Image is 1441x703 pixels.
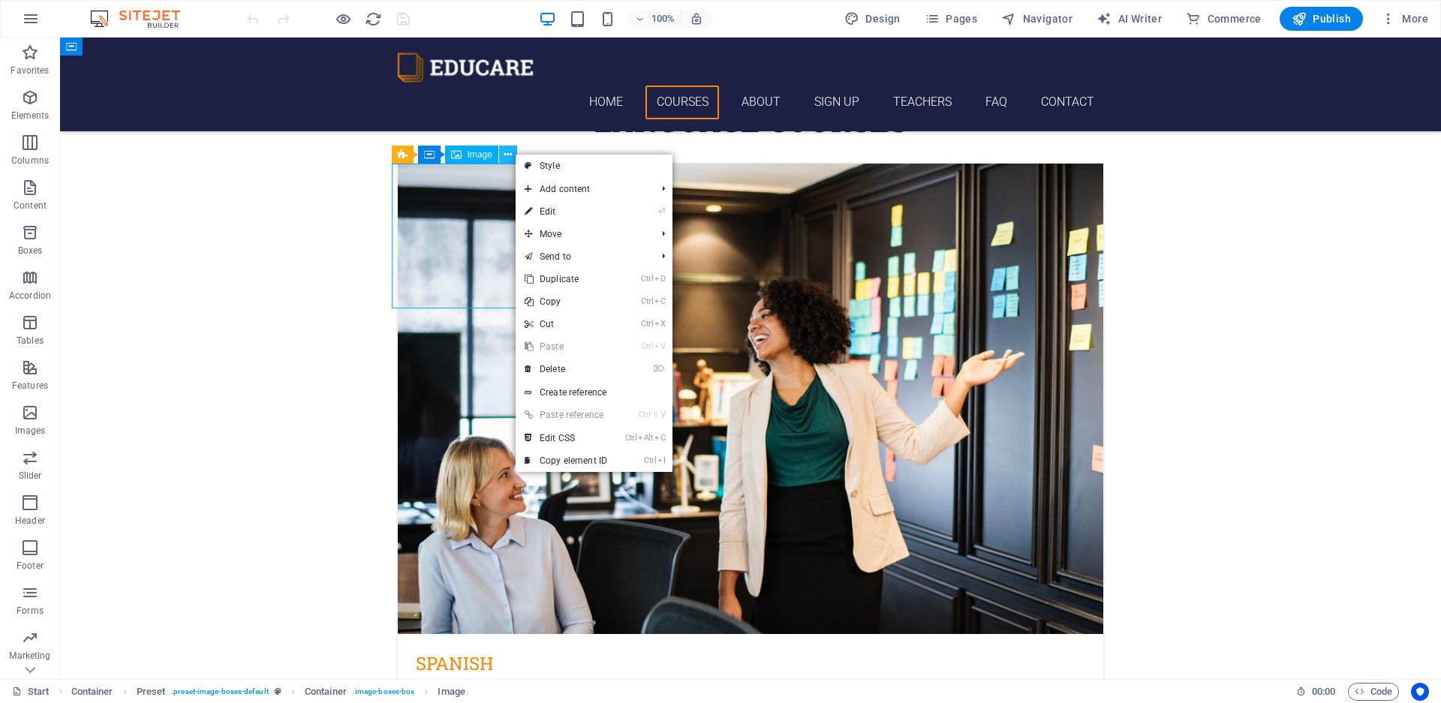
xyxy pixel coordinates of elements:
p: Header [15,515,45,527]
p: Slider [19,470,42,482]
span: Code [1355,683,1392,701]
button: Publish [1280,7,1363,31]
i: ⏎ [658,206,665,216]
i: Alt [638,433,653,443]
span: Click to select. Double-click to edit [438,683,465,701]
i: Ctrl [641,296,653,306]
img: Editor Logo [86,10,199,28]
button: Usercentrics [1411,683,1429,701]
span: Move [516,223,650,245]
p: Footer [17,560,44,572]
button: Click here to leave preview mode and continue editing [334,10,352,28]
a: CtrlXCut [516,313,616,335]
p: Images [15,425,46,437]
i: Ctrl [625,433,637,443]
i: C [654,433,665,443]
p: Content [14,200,47,212]
i: ⇧ [652,410,659,419]
a: CtrlAltCEdit CSS [516,427,616,449]
span: AI Writer [1097,11,1162,26]
span: Add content [516,178,650,200]
button: More [1375,7,1434,31]
p: Columns [11,155,49,167]
div: Design (Ctrl+Alt+Y) [838,7,907,31]
i: Ctrl [644,455,656,465]
p: Boxes [18,245,43,257]
i: On resize automatically adjust zoom level to fit chosen device. [690,12,703,26]
button: Pages [919,7,983,31]
a: ⏎Edit [516,200,616,223]
i: Reload page [365,11,382,28]
button: reload [364,10,382,28]
span: Image [468,150,492,159]
button: Code [1348,683,1399,701]
span: : [1322,686,1325,697]
i: D [654,274,665,284]
p: Features [12,380,48,392]
p: Elements [11,110,50,122]
span: Click to select. Double-click to edit [305,683,347,701]
p: Forms [17,605,44,617]
button: AI Writer [1091,7,1168,31]
p: Favorites [11,65,49,77]
span: Commerce [1186,11,1262,26]
button: Navigator [995,7,1078,31]
i: This element is a customizable preset [275,687,281,695]
span: Publish [1292,11,1351,26]
button: Commerce [1180,7,1268,31]
i: Ctrl [639,410,651,419]
a: CtrlICopy element ID [516,449,616,472]
i: ⌦ [653,364,665,374]
a: Click to cancel selection. Double-click to open Pages [12,683,50,701]
a: Send to [516,245,650,268]
span: . image-boxes-box [353,683,415,701]
a: CtrlVPaste [516,335,616,358]
h6: Session time [1296,683,1336,701]
a: Style [516,155,672,177]
i: X [654,319,665,329]
a: Create reference [516,381,672,404]
i: Ctrl [641,341,653,351]
i: I [657,455,665,465]
span: Design [844,11,901,26]
i: V [654,341,665,351]
span: Pages [925,11,977,26]
button: Design [838,7,907,31]
a: CtrlDDuplicate [516,268,616,290]
a: Ctrl⇧VPaste reference [516,404,616,426]
i: V [660,410,665,419]
p: Marketing [9,650,50,662]
i: C [654,296,665,306]
button: 100% [628,10,681,28]
a: ⌦Delete [516,358,616,380]
h6: 100% [651,10,675,28]
span: Click to select. Double-click to edit [71,683,113,701]
span: . preset-image-boxes-default [171,683,269,701]
nav: breadcrumb [71,683,465,701]
a: CtrlCCopy [516,290,616,313]
i: Ctrl [641,274,653,284]
span: More [1381,11,1428,26]
span: Click to select. Double-click to edit [137,683,166,701]
p: Accordion [9,290,51,302]
span: Navigator [1001,11,1072,26]
span: 00 00 [1312,683,1335,701]
i: Ctrl [641,319,653,329]
p: Tables [17,335,44,347]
